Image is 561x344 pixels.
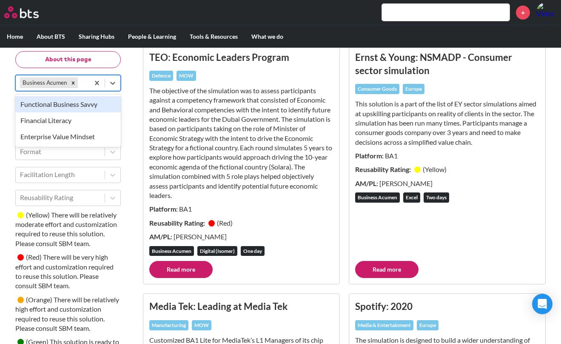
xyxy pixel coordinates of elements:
small: ( Yellow ) [26,211,50,219]
small: ( Red ) [26,253,42,261]
div: Consumer Goods [355,84,399,94]
h3: TEO: Economic Leaders Program [149,51,333,64]
div: Enterprise Value Mindset [15,129,121,145]
div: Manufacturing [149,320,188,330]
div: Remove Business Acumen [68,77,78,88]
small: ( Red ) [217,219,233,227]
label: What we do [245,26,290,48]
strong: Platform [149,205,176,213]
label: Tools & Resources [183,26,245,48]
div: Digital (Isomer) [197,246,237,256]
div: Europe [403,84,424,94]
p: : [PERSON_NAME] [355,179,539,188]
div: Media & Entertainment [355,320,413,330]
div: Open Intercom Messenger [532,294,552,314]
div: MOW [177,71,196,81]
strong: Reusability Rating: [355,165,412,173]
small: ( Yellow ) [423,165,447,173]
p: The objective of the simulation was to assess participants against a competency framework that co... [149,86,333,201]
div: Business Acumen [20,77,68,88]
div: One day [241,246,265,256]
strong: Platform [355,152,382,160]
div: MOW [192,320,211,330]
label: People & Learning [121,26,183,48]
h3: Spotify: 2020 [355,300,539,313]
h3: Media Tek: Leading at Media Tek [149,300,333,313]
div: Excel [403,192,420,203]
button: About this page [15,51,121,68]
strong: AM/PL [149,232,171,241]
div: Financial Literacy [15,112,121,129]
a: Read more [355,261,419,278]
small: There will be relatively high effort and customization required to reuse this solution. Please co... [15,295,119,332]
img: Victor Brandao [536,2,557,23]
a: Read more [149,261,213,278]
img: BTS Logo [4,6,39,18]
label: Sharing Hubs [72,26,121,48]
div: Defence [149,71,173,81]
small: There will be relatively moderate effort and customization required to reuse this solution. Pleas... [15,211,117,247]
strong: Reusability Rating: [149,219,206,227]
div: Business Acumen [149,246,194,256]
div: Functional Business Savvy [15,96,121,112]
div: Europe [417,320,439,330]
a: Go home [4,6,54,18]
a: Profile [536,2,557,23]
div: Two days [424,192,449,203]
p: This solution is a part of the list of EY sector simulations aimed at upskilling participants on ... [355,99,539,147]
h3: Ernst & Young: NSMADP - Consumer sector simulation [355,51,539,77]
strong: AM/PL [355,179,376,187]
a: + [516,6,530,20]
small: ( Orange ) [26,295,52,304]
p: : BA1 [149,204,333,214]
p: : BA1 [355,151,539,161]
div: Business Acumen [355,192,400,203]
label: About BTS [30,26,72,48]
p: : [PERSON_NAME] [149,232,333,241]
small: There will be very high effort and customization required to reuse this solution. Please consult ... [15,253,114,290]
